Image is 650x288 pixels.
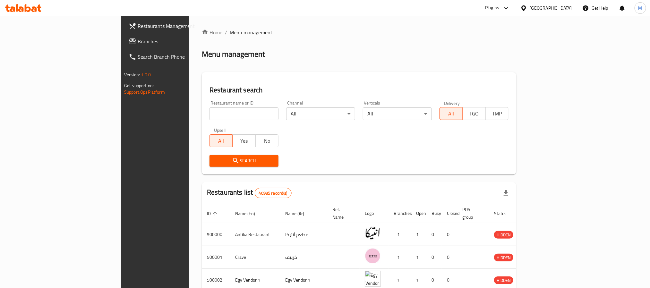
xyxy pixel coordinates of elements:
[442,223,457,246] td: 0
[360,204,389,223] th: Logo
[440,107,463,120] button: All
[426,246,442,269] td: 0
[498,185,514,201] div: Export file
[444,101,460,105] label: Delivery
[210,107,278,120] input: Search for restaurant name or ID..
[255,190,291,196] span: 40985 record(s)
[494,231,513,239] span: HIDDEN
[235,210,263,217] span: Name (En)
[442,204,457,223] th: Closed
[494,210,515,217] span: Status
[286,107,355,120] div: All
[389,246,411,269] td: 1
[255,188,292,198] div: Total records count
[389,223,411,246] td: 1
[285,210,312,217] span: Name (Ar)
[332,206,352,221] span: Ref. Name
[232,134,255,147] button: Yes
[210,85,509,95] h2: Restaurant search
[141,71,151,79] span: 1.0.0
[485,107,509,120] button: TMP
[202,29,516,36] nav: breadcrumb
[215,157,273,165] span: Search
[442,109,460,118] span: All
[280,223,327,246] td: مطعم أنتيكا
[488,109,506,118] span: TMP
[638,4,642,12] span: M
[465,109,483,118] span: TGO
[124,81,154,90] span: Get support on:
[258,136,276,146] span: No
[138,38,224,45] span: Branches
[411,223,426,246] td: 1
[230,223,280,246] td: Antika Restaurant
[411,204,426,223] th: Open
[485,4,499,12] div: Plugins
[494,277,513,284] span: HIDDEN
[530,4,572,12] div: [GEOGRAPHIC_DATA]
[255,134,278,147] button: No
[230,246,280,269] td: Crave
[363,107,432,120] div: All
[212,136,230,146] span: All
[494,254,513,261] span: HIDDEN
[411,246,426,269] td: 1
[210,155,278,167] button: Search
[202,49,265,59] h2: Menu management
[207,210,219,217] span: ID
[124,49,229,64] a: Search Branch Phone
[280,246,327,269] td: كرييف
[230,29,272,36] span: Menu management
[210,134,233,147] button: All
[426,223,442,246] td: 0
[124,88,165,96] a: Support.OpsPlatform
[442,246,457,269] td: 0
[214,128,226,132] label: Upsell
[365,225,381,241] img: Antika Restaurant
[426,204,442,223] th: Busy
[124,18,229,34] a: Restaurants Management
[124,34,229,49] a: Branches
[138,53,224,61] span: Search Branch Phone
[207,188,292,198] h2: Restaurants list
[138,22,224,30] span: Restaurants Management
[124,71,140,79] span: Version:
[365,248,381,264] img: Crave
[235,136,253,146] span: Yes
[365,271,381,287] img: Egy Vendor 1
[462,107,485,120] button: TGO
[462,206,481,221] span: POS group
[389,204,411,223] th: Branches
